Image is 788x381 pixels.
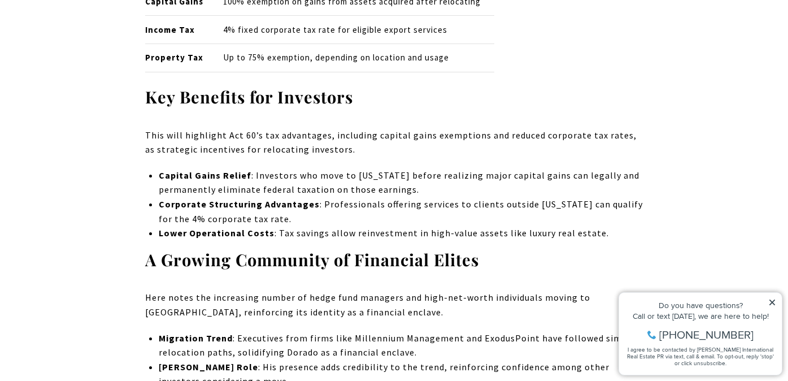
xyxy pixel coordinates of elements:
p: This will highlight Act 60’s tax advantages, including capital gains exemptions and reduced corpo... [145,128,643,157]
div: Do you have questions? [12,25,163,33]
strong: Property Tax [145,52,203,63]
span: I agree to be contacted by [PERSON_NAME] International Real Estate PR via text, call & email. To ... [14,70,161,91]
p: 4% fixed corporate tax rate for eligible export services [223,23,494,37]
strong: Income Tax [145,24,195,35]
p: : Tax savings allow reinvestment in high-value assets like luxury real estate. [159,226,643,241]
strong: Lower Operational Costs [159,227,275,239]
strong: Key Benefits for Investors [145,86,353,107]
p: : Executives from firms like Millennium Management and ExodusPoint have followed similar relocati... [159,331,643,360]
p: Up to 75% exemption, depending on location and usage [223,51,494,65]
strong: [PERSON_NAME] Role [159,361,258,373]
strong: Capital Gains Relief [159,170,251,181]
span: [PHONE_NUMBER] [46,53,141,64]
div: Call or text [DATE], we are here to help! [12,36,163,44]
p: Here notes the increasing number of hedge fund managers and high-net-worth individuals moving to ... [145,291,643,319]
strong: A Growing Community of Financial Elites [145,249,479,270]
strong: Migration Trend [159,332,233,344]
p: : Investors who move to [US_STATE] before realizing major capital gains can legally and permanent... [159,168,643,197]
strong: Corporate Structuring Advantages [159,198,320,210]
p: : Professionals offering services to clients outside [US_STATE] can qualify for the 4% corporate ... [159,197,643,226]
